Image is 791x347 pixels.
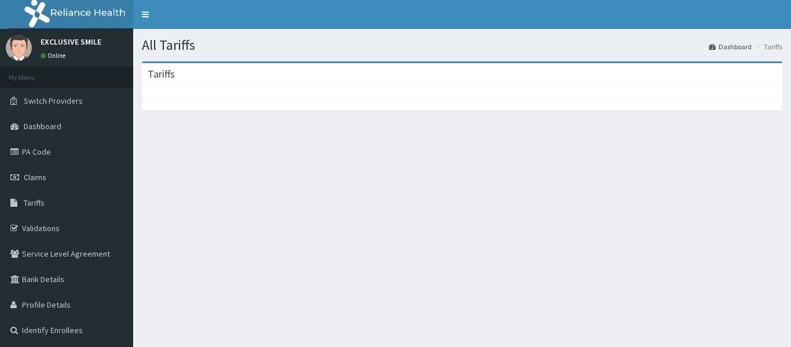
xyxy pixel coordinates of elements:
[24,121,61,132] span: Dashboard
[148,69,175,79] h3: Tariffs
[24,172,46,182] span: Claims
[6,35,32,61] img: User Image
[24,96,83,106] span: Switch Providers
[41,52,68,60] a: Online
[753,42,782,52] li: Tariffs
[41,38,101,46] p: EXCLUSIVE SMILE
[24,198,45,208] span: Tariffs
[142,38,782,53] h1: All Tariffs
[709,42,752,52] a: Dashboard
